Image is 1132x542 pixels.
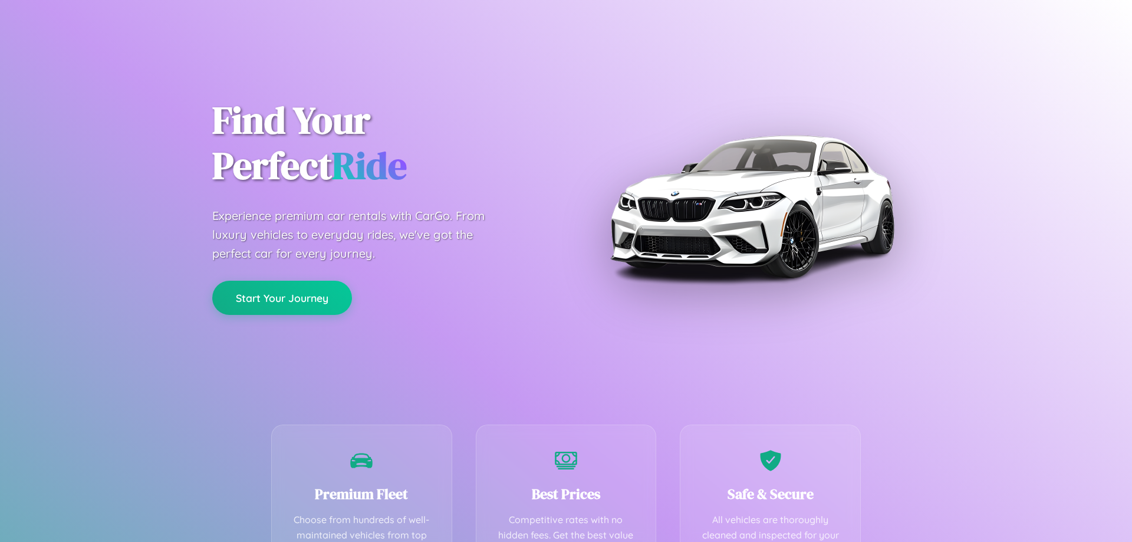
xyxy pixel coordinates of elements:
[212,281,352,315] button: Start Your Journey
[698,484,843,504] h3: Safe & Secure
[604,59,899,354] img: Premium BMW car rental vehicle
[332,140,407,191] span: Ride
[212,206,507,263] p: Experience premium car rentals with CarGo. From luxury vehicles to everyday rides, we've got the ...
[494,484,639,504] h3: Best Prices
[289,484,434,504] h3: Premium Fleet
[212,98,548,189] h1: Find Your Perfect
